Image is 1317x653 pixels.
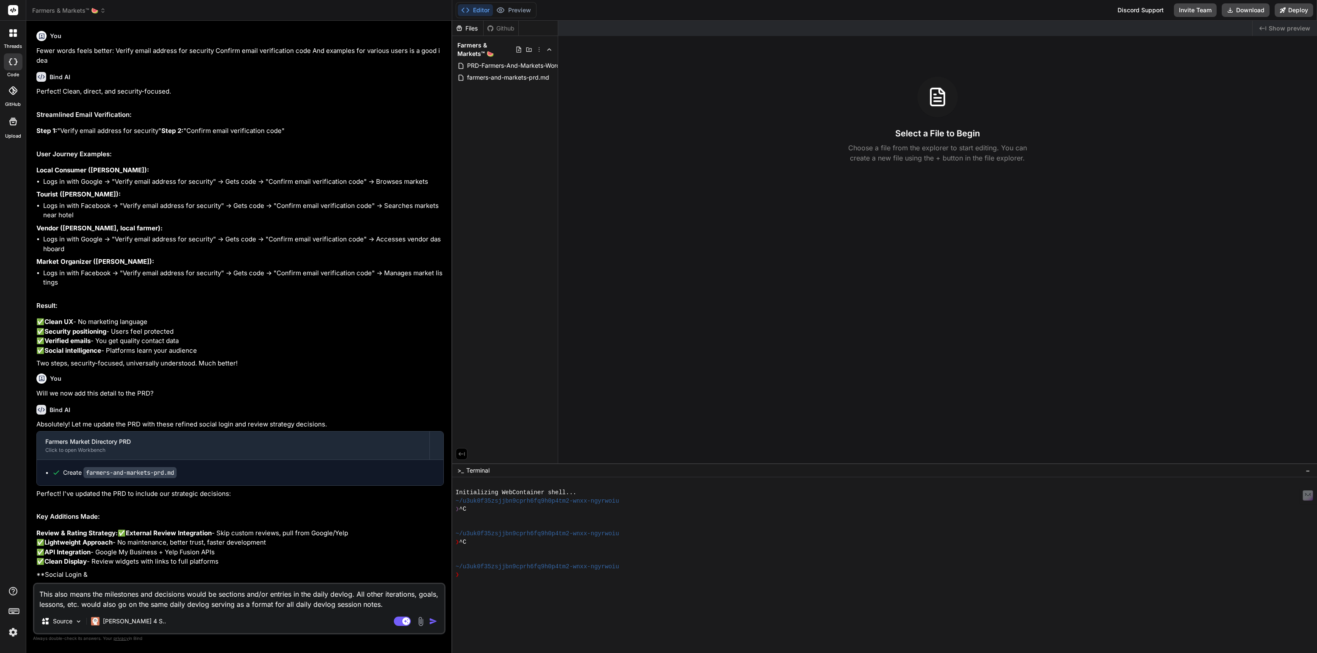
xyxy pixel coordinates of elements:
span: ❯ [456,538,459,546]
strong: Tourist ([PERSON_NAME]): [36,190,121,198]
h6: Bind AI [50,406,70,414]
p: Absolutely! Let me update the PRD with these refined social login and review strategy decisions. [36,420,444,429]
h6: You [50,374,61,383]
span: ❯ [456,505,459,513]
span: ^C [459,505,466,513]
div: Farmers Market Directory PRD [45,437,421,446]
label: code [7,71,19,78]
strong: Review & Rating Strategy: [36,529,118,537]
p: Will we now add this detail to the PRD? [36,389,444,398]
h2: Key Additions Made: [36,512,444,522]
label: Upload [5,133,21,140]
p: Perfect! Clean, direct, and security-focused. [36,87,444,97]
span: Farmers & Markets™ 🍉 [32,6,106,15]
p: ✅ - No marketing language ✅ - Users feel protected ✅ - You get quality contact data ✅ - Platforms... [36,317,444,355]
h3: Select a File to Begin [895,127,980,139]
p: Perfect! I've updated the PRD to include our strategic decisions: [36,489,444,499]
label: GitHub [5,101,21,108]
h2: Streamlined Email Verification: [36,110,444,120]
p: Choose a file from the explorer to start editing. You can create a new file using the + button in... [843,143,1032,163]
img: attachment [416,617,426,626]
h6: You [50,32,61,40]
h2: Result: [36,301,444,311]
span: ~/u3uk0f35zsjjbn9cprh6fq9h0p4tm2-wnxx-ngyrwoiu [456,563,619,571]
span: farmers-and-markets-prd.md [466,72,550,83]
div: Discord Support [1112,3,1169,17]
code: farmers-and-markets-prd.md [83,467,177,478]
p: [PERSON_NAME] 4 S.. [103,617,166,625]
li: Logs in with Facebook → "Verify email address for security" → Gets code → "Confirm email verifica... [43,201,444,220]
span: Farmers & Markets™ 🍉 [457,41,515,58]
li: Logs in with Google → "Verify email address for security" → Gets code → "Confirm email verificati... [43,177,444,187]
p: **Social Login & [36,570,444,580]
span: Initializing WebContainer shell... [456,489,576,497]
span: ~/u3uk0f35zsjjbn9cprh6fq9h0p4tm2-wnxx-ngyrwoiu [456,530,619,538]
p: Fewer words feels better: Verify email address for security Confirm email verification code And e... [36,46,444,65]
div: Github [484,24,518,33]
li: Logs in with Google → "Verify email address for security" → Gets code → "Confirm email verificati... [43,235,444,254]
span: Show preview [1269,24,1310,33]
img: settings [6,625,20,639]
img: Pick Models [75,618,82,625]
span: ~/u3uk0f35zsjjbn9cprh6fq9h0p4tm2-wnxx-ngyrwoiu [456,497,619,505]
span: Terminal [466,466,490,475]
strong: API Integration [44,548,91,556]
p: Always double-check its answers. Your in Bind [33,634,445,642]
button: Invite Team [1174,3,1217,17]
button: Download [1222,3,1270,17]
h2: User Journey Examples: [36,149,444,159]
span: >_ [457,466,464,475]
strong: Local Consumer ([PERSON_NAME]): [36,166,149,174]
h6: Bind AI [50,73,70,81]
strong: Step 2: [161,127,183,135]
span: PRD-Farmers-And-Markets-WordPress.md [466,61,587,71]
div: Click to open Workbench [45,447,421,454]
p: ✅ - Skip custom reviews, pull from Google/Yelp ✅ - No maintenance, better trust, faster developme... [36,528,444,567]
strong: Market Organizer ([PERSON_NAME]): [36,257,154,266]
span: − [1306,466,1310,475]
button: Editor [458,4,493,16]
strong: Clean UX [44,318,73,326]
label: threads [4,43,22,50]
div: Files [452,24,483,33]
img: icon [429,617,437,625]
span: privacy [113,636,129,641]
strong: Lightweight Approach [44,538,113,546]
strong: Security positioning [44,327,106,335]
textarea: This also means the milestones and decisions would be sections and/or entries in the daily devlog... [34,584,444,609]
strong: Vendor ([PERSON_NAME], local farmer): [36,224,163,232]
strong: Verified emails [44,337,91,345]
img: Claude 4 Sonnet [91,617,100,625]
button: Preview [493,4,534,16]
strong: Clean Display [44,557,87,565]
span: ^C [459,538,466,546]
strong: Social intelligence [44,346,101,354]
p: Source [53,617,72,625]
button: Deploy [1275,3,1313,17]
span: ❯ [456,571,459,579]
p: "Verify email address for security" "Confirm email verification code" [36,126,444,136]
div: Create [63,468,177,477]
p: Two steps, security-focused, universally understood. Much better! [36,359,444,368]
li: Logs in with Facebook → "Verify email address for security" → Gets code → "Confirm email verifica... [43,268,444,288]
strong: External Review Integration [126,529,212,537]
button: − [1304,464,1312,477]
button: Farmers Market Directory PRDClick to open Workbench [37,432,429,459]
strong: Step 1: [36,127,57,135]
